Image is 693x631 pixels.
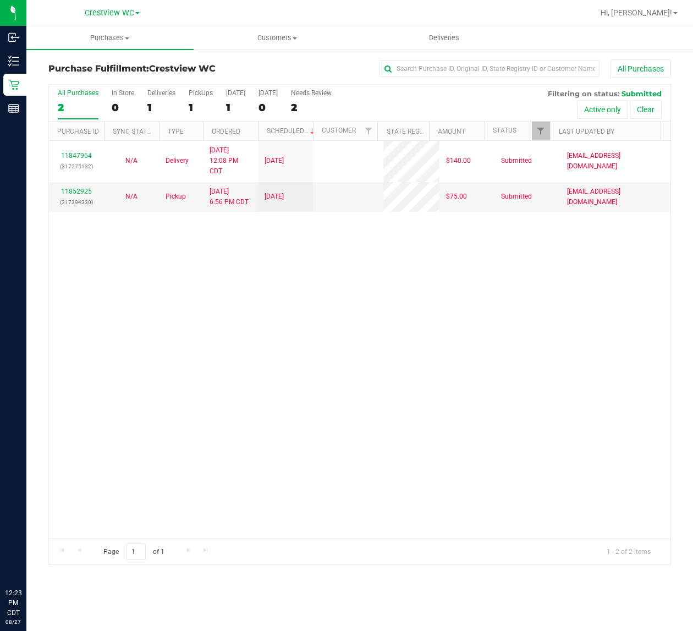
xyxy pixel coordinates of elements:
div: In Store [112,89,134,97]
input: 1 [126,544,146,561]
span: Hi, [PERSON_NAME]! [601,8,672,17]
a: Scheduled [267,127,317,135]
div: 0 [258,101,278,114]
a: Sync Status [113,128,155,135]
span: [DATE] 6:56 PM CDT [210,186,249,207]
div: 0 [112,101,134,114]
a: Customers [194,26,361,50]
inline-svg: Retail [8,79,19,90]
span: Pickup [166,191,186,202]
span: Deliveries [414,33,474,43]
a: State Registry ID [387,128,444,135]
span: Not Applicable [125,157,137,164]
div: 1 [226,101,245,114]
input: Search Purchase ID, Original ID, State Registry ID or Customer Name... [380,61,599,77]
div: Needs Review [291,89,332,97]
p: 08/27 [5,618,21,626]
inline-svg: Inventory [8,56,19,67]
button: N/A [125,191,137,202]
span: Crestview WC [149,63,216,74]
a: 11852925 [61,188,92,195]
inline-svg: Inbound [8,32,19,43]
span: Not Applicable [125,193,137,200]
span: 1 - 2 of 2 items [598,544,659,560]
button: Active only [577,100,628,119]
h3: Purchase Fulfillment: [48,64,256,74]
a: Last Updated By [559,128,614,135]
span: Page of 1 [94,544,173,561]
span: Crestview WC [85,8,134,18]
span: [DATE] [265,191,284,202]
div: 1 [147,101,175,114]
div: PickUps [189,89,213,97]
button: All Purchases [610,59,671,78]
span: Delivery [166,156,189,166]
p: (317394330) [56,197,97,207]
span: Customers [194,33,360,43]
inline-svg: Reports [8,103,19,114]
a: Ordered [212,128,240,135]
a: Purchases [26,26,194,50]
span: [EMAIL_ADDRESS][DOMAIN_NAME] [567,186,664,207]
span: Purchases [26,33,194,43]
span: Filtering on status: [548,89,619,98]
div: Deliveries [147,89,175,97]
div: [DATE] [226,89,245,97]
span: [DATE] 12:08 PM CDT [210,145,251,177]
a: 11847964 [61,152,92,160]
button: N/A [125,156,137,166]
span: Submitted [501,156,532,166]
div: 1 [189,101,213,114]
div: 2 [291,101,332,114]
a: Purchase ID [57,128,99,135]
a: Filter [359,122,377,140]
span: Submitted [621,89,662,98]
span: [DATE] [265,156,284,166]
p: (317275132) [56,161,97,172]
iframe: Resource center [11,543,44,576]
a: Filter [532,122,550,140]
a: Amount [438,128,465,135]
div: 2 [58,101,98,114]
a: Deliveries [361,26,528,50]
p: 12:23 PM CDT [5,588,21,618]
span: [EMAIL_ADDRESS][DOMAIN_NAME] [567,151,664,172]
span: $75.00 [446,191,467,202]
span: $140.00 [446,156,471,166]
button: Clear [630,100,662,119]
a: Customer [322,127,356,134]
a: Status [493,127,516,134]
span: Submitted [501,191,532,202]
div: All Purchases [58,89,98,97]
div: [DATE] [258,89,278,97]
a: Type [168,128,184,135]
